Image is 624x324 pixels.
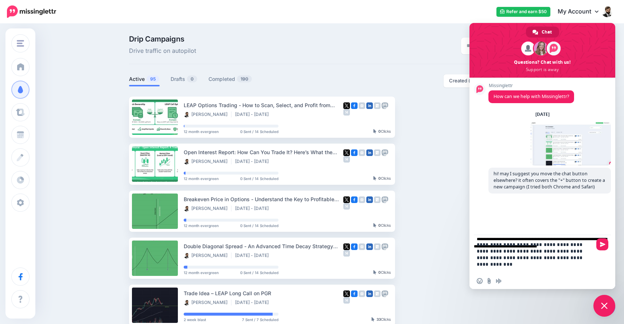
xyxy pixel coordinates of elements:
[359,196,365,203] img: instagram-grey-square.png
[382,196,388,203] img: mastodon-grey-square.png
[366,196,373,203] img: linkedin-square.png
[208,75,252,83] a: Completed190
[366,243,373,250] img: linkedin-square.png
[343,109,350,116] img: medium-grey-square.png
[343,156,350,163] img: medium-grey-square.png
[351,243,358,250] img: facebook-square.png
[371,317,375,321] img: pointer-grey-darker.png
[378,270,381,274] b: 0
[351,290,358,297] img: facebook-square.png
[184,242,343,250] div: Double Diagonal Spread - An Advanced Time Decay Strategy Explained
[343,102,350,109] img: twitter-square.png
[184,159,231,164] li: [PERSON_NAME]
[488,83,574,88] span: Missinglettr
[374,102,381,109] img: google_business-grey-square.png
[486,278,492,284] span: Send a file
[343,243,350,250] img: twitter-square.png
[351,102,358,109] img: facebook-square.png
[366,102,373,109] img: linkedin-square.png
[240,271,278,274] span: 0 Sent / 14 Scheduled
[359,290,365,297] img: instagram-grey-square.png
[343,203,350,210] img: medium-grey-square.png
[187,75,197,82] span: 0
[184,224,219,227] span: 12 month evergreen
[382,149,388,156] img: mastodon-grey-square.png
[240,224,278,227] span: 0 Sent / 14 Scheduled
[184,177,219,180] span: 12 month evergreen
[184,300,231,305] li: [PERSON_NAME]
[343,250,350,257] img: medium-grey-square.png
[373,270,377,274] img: pointer-grey-darker.png
[184,130,219,133] span: 12 month evergreen
[477,235,593,273] textarea: Compose your message...
[526,27,559,38] a: Chat
[596,238,608,250] span: Send
[240,177,278,180] span: 0 Sent / 14 Scheduled
[377,317,381,321] b: 33
[496,7,550,17] a: Refer and earn $50
[351,196,358,203] img: facebook-square.png
[235,206,272,211] li: [DATE] - [DATE]
[373,270,391,275] div: Clicks
[343,149,350,156] img: twitter-square.png
[373,176,391,181] div: Clicks
[184,289,343,297] div: Trade Idea – LEAP Long Call on PGR
[382,243,388,250] img: mastodon-grey-square.png
[374,243,381,250] img: google_business-grey-square.png
[444,74,518,87] button: Created (newest first)
[184,112,231,117] li: [PERSON_NAME]
[550,3,613,21] a: My Account
[184,318,206,321] span: 2 week blast
[373,129,377,133] img: pointer-grey-darker.png
[366,149,373,156] img: linkedin-square.png
[235,253,272,258] li: [DATE] - [DATE]
[535,112,550,117] div: [DATE]
[359,243,365,250] img: instagram-grey-square.png
[359,149,365,156] img: instagram-grey-square.png
[373,223,391,228] div: Clicks
[343,196,350,203] img: twitter-square.png
[184,101,343,109] div: LEAP Options Trading - How to Scan, Select, and Profit from Long-Dated Calls
[235,112,272,117] li: [DATE] - [DATE]
[373,223,377,227] img: pointer-grey-darker.png
[542,27,552,38] span: Chat
[477,278,483,284] span: Insert an emoji
[129,46,196,56] span: Drive traffic on autopilot
[237,75,252,82] span: 190
[184,148,343,156] div: Open Interest Report: How Can You Trade It? Here’s What the Backtest Shows
[378,129,381,133] b: 0
[359,102,365,109] img: instagram-grey-square.png
[374,149,381,156] img: google_business-grey-square.png
[378,223,381,227] b: 0
[147,75,159,82] span: 95
[351,149,358,156] img: facebook-square.png
[235,159,272,164] li: [DATE] - [DATE]
[449,77,510,84] div: Created (newest first)
[184,271,219,274] span: 12 month evergreen
[382,102,388,109] img: mastodon-grey-square.png
[129,75,160,83] a: Active95
[382,290,388,297] img: mastodon-grey-square.png
[129,35,196,43] span: Drip Campaigns
[593,295,615,317] a: Close chat
[343,297,350,304] img: medium-grey-square.png
[17,40,24,47] img: menu.png
[494,93,569,99] span: How can we help with Missinglettr?
[374,196,381,203] img: google_business-grey-square.png
[343,290,350,297] img: twitter-square.png
[494,171,605,190] span: hi! may I suggest you move the chat button elsewhere? it often covers the "+" button to create a ...
[184,253,231,258] li: [PERSON_NAME]
[371,317,391,322] div: Clicks
[374,290,381,297] img: google_business-grey-square.png
[240,130,278,133] span: 0 Sent / 14 Scheduled
[373,129,391,134] div: Clicks
[171,75,198,83] a: Drafts0
[496,278,502,284] span: Audio message
[184,206,231,211] li: [PERSON_NAME]
[366,290,373,297] img: linkedin-square.png
[242,318,278,321] span: 7 Sent / 7 Scheduled
[373,176,377,180] img: pointer-grey-darker.png
[7,5,56,18] img: Missinglettr
[184,195,343,203] div: Breakeven Price in Options - Understand the Key to Profitable Trades
[378,176,381,180] b: 0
